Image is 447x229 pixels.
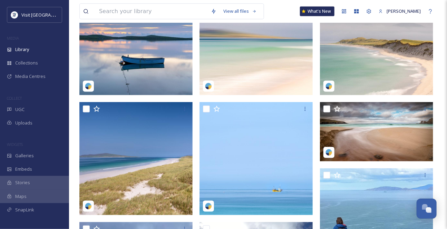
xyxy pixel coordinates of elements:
button: Open Chat [417,199,437,219]
span: [PERSON_NAME] [387,8,421,14]
a: [PERSON_NAME] [375,4,424,18]
span: Media Centres [15,73,46,80]
span: WIDGETS [7,142,23,147]
span: MEDIA [7,36,19,41]
img: Untitled%20design%20%2897%29.png [11,11,18,18]
img: snapsea-logo.png [325,149,332,156]
span: SnapLink [15,207,34,213]
span: Visit [GEOGRAPHIC_DATA] [21,11,75,18]
img: snapsea-logo.png [205,203,212,210]
span: Collections [15,60,38,66]
a: View all files [220,4,260,18]
img: snapsea-logo.png [325,83,332,90]
img: michael_dutson_landscape_photo-5746502.jpg [320,102,433,161]
span: UGC [15,106,25,113]
span: Galleries [15,152,34,159]
img: snapsea-logo.png [205,83,212,90]
a: What's New [300,7,334,16]
span: COLLECT [7,96,22,101]
span: Embeds [15,166,32,172]
span: Stories [15,179,30,186]
span: Uploads [15,120,32,126]
span: Maps [15,193,27,200]
img: snapsea-logo.png [85,203,92,210]
img: keith_taylor_photography-17856143172455060.jpg [200,102,313,215]
input: Search your library [96,4,207,19]
img: snapsea-logo.png [85,83,92,90]
span: Library [15,46,29,53]
img: keith_taylor_photography-18056202860574383.jpg [79,102,193,215]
